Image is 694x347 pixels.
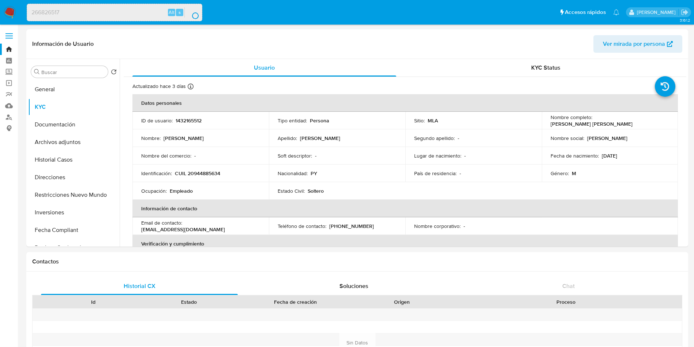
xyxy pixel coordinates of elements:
a: Salir [681,8,689,16]
p: 1432165512 [176,117,202,124]
p: M [572,170,576,177]
p: Soft descriptor : [278,152,312,159]
h1: Contactos [32,258,682,265]
p: Sitio : [414,117,425,124]
p: Email de contacto : [141,219,182,226]
p: [PHONE_NUMBER] [329,223,374,229]
button: Restricciones Nuevo Mundo [28,186,120,204]
span: Historial CX [124,282,155,290]
input: Buscar usuario o caso... [27,8,202,17]
th: Información de contacto [132,200,678,217]
p: Nombre completo : [551,114,592,121]
p: Ocupación : [141,188,167,194]
p: Identificación : [141,170,172,177]
button: General [28,81,120,98]
p: Lugar de nacimiento : [414,152,461,159]
a: Notificaciones [613,9,619,15]
p: [PERSON_NAME] [PERSON_NAME] [551,121,633,127]
p: - [459,170,461,177]
button: Devices Geolocation [28,239,120,256]
p: Teléfono de contacto : [278,223,326,229]
th: Datos personales [132,94,678,112]
button: Inversiones [28,204,120,221]
p: Nombre del comercio : [141,152,191,159]
div: Origen [359,298,445,306]
span: Ver mirada por persona [603,35,665,53]
h1: Información de Usuario [32,40,94,48]
p: [DATE] [602,152,617,159]
p: País de residencia : [414,170,457,177]
p: - [464,152,466,159]
p: MLA [428,117,438,124]
button: Documentación [28,116,120,133]
button: search-icon [184,7,199,18]
div: Estado [146,298,232,306]
p: ID de usuario : [141,117,173,124]
span: Usuario [254,63,275,72]
button: Archivos adjuntos [28,133,120,151]
p: Nombre corporativo : [414,223,461,229]
button: Historial Casos [28,151,120,169]
p: - [458,135,459,141]
p: Segundo apellido : [414,135,455,141]
button: KYC [28,98,120,116]
button: Buscar [34,69,40,75]
div: Id [50,298,136,306]
span: Accesos rápidos [565,8,606,16]
p: - [315,152,316,159]
p: Soltero [308,188,324,194]
p: Fecha de nacimiento : [551,152,599,159]
div: Proceso [455,298,677,306]
p: Nombre : [141,135,161,141]
input: Buscar [41,69,105,75]
p: [PERSON_NAME] [300,135,340,141]
p: Empleado [170,188,193,194]
p: [EMAIL_ADDRESS][DOMAIN_NAME] [141,226,225,233]
p: Nacionalidad : [278,170,308,177]
p: - [464,223,465,229]
p: Persona [310,117,329,124]
p: - [194,152,196,159]
div: Fecha de creación [242,298,349,306]
p: CUIL 20944885634 [175,170,220,177]
p: [PERSON_NAME] [587,135,627,141]
span: s [179,9,181,16]
span: Alt [169,9,175,16]
button: Ver mirada por persona [593,35,682,53]
p: PY [311,170,317,177]
p: Nombre social : [551,135,584,141]
p: mariaeugenia.sanchez@mercadolibre.com [637,9,678,16]
span: KYC Status [531,63,560,72]
p: Estado Civil : [278,188,305,194]
button: Volver al orden por defecto [111,69,117,77]
p: Tipo entidad : [278,117,307,124]
th: Verificación y cumplimiento [132,235,678,252]
button: Fecha Compliant [28,221,120,239]
span: Chat [562,282,575,290]
span: Soluciones [340,282,368,290]
p: Género : [551,170,569,177]
button: Direcciones [28,169,120,186]
p: Actualizado hace 3 días [132,83,186,90]
p: [PERSON_NAME] [164,135,204,141]
p: Apellido : [278,135,297,141]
